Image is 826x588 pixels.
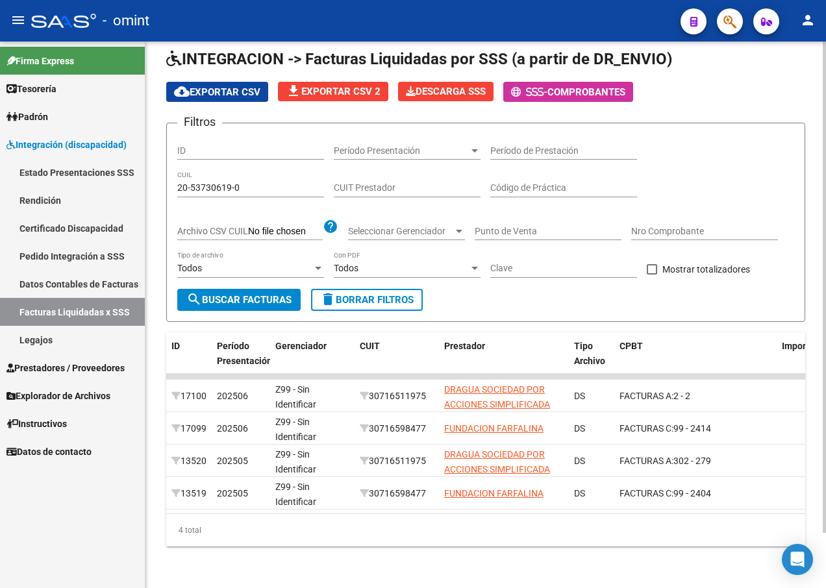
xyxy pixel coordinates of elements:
[217,423,248,434] span: 202506
[6,82,56,96] span: Tesorería
[614,332,777,389] datatable-header-cell: CPBT
[103,6,149,35] span: - omint
[360,421,434,436] div: 30716598477
[177,289,301,311] button: Buscar Facturas
[334,145,469,156] span: Período Presentación
[171,421,206,436] div: 17099
[782,544,813,575] div: Open Intercom Messenger
[360,454,434,469] div: 30716511975
[439,332,569,389] datatable-header-cell: Prestador
[320,294,414,306] span: Borrar Filtros
[177,113,222,131] h3: Filtros
[6,417,67,431] span: Instructivos
[171,486,206,501] div: 13519
[311,289,423,311] button: Borrar Filtros
[574,488,585,498] span: DS
[286,83,301,99] mat-icon: file_download
[334,263,358,273] span: Todos
[186,291,202,307] mat-icon: search
[574,423,585,434] span: DS
[275,384,316,410] span: Z99 - Sin Identificar
[619,456,673,466] span: FACTURAS A:
[174,84,190,99] mat-icon: cloud_download
[547,86,625,98] span: Comprobantes
[619,488,673,498] span: FACTURAS C:
[444,449,550,474] span: DRAGUA SOCIEDAD POR ACCIONES SIMPLIFICADA
[217,456,248,466] span: 202505
[6,445,92,459] span: Datos de contacto
[275,341,327,351] span: Gerenciador
[217,488,248,498] span: 202505
[503,82,633,102] button: -Comprobantes
[166,50,672,68] span: INTEGRACION -> Facturas Liquidadas por SSS (a partir de DR_ENVIO)
[619,486,771,501] div: 99 - 2404
[574,391,585,401] span: DS
[574,456,585,466] span: DS
[569,332,614,389] datatable-header-cell: Tipo Archivo
[323,219,338,234] mat-icon: help
[619,423,673,434] span: FACTURAS C:
[275,449,316,474] span: Z99 - Sin Identificar
[398,82,494,102] app-download-masive: Descarga masiva de comprobantes (adjuntos)
[619,341,643,351] span: CPBT
[212,332,270,389] datatable-header-cell: Período Presentación
[177,263,202,273] span: Todos
[186,294,292,306] span: Buscar Facturas
[248,226,323,238] input: Archivo CSV CUIL
[6,138,127,152] span: Integración (discapacidad)
[619,454,771,469] div: 302 - 279
[444,341,485,351] span: Prestador
[217,391,248,401] span: 202506
[166,332,212,389] datatable-header-cell: ID
[619,391,673,401] span: FACTURAS A:
[360,389,434,404] div: 30716511975
[275,417,316,442] span: Z99 - Sin Identificar
[174,86,260,98] span: Exportar CSV
[619,389,771,404] div: 2 - 2
[171,389,206,404] div: 17100
[166,514,805,546] div: 4 total
[398,82,494,101] button: Descarga SSS
[171,454,206,469] div: 13520
[800,12,816,28] mat-icon: person
[286,86,381,97] span: Exportar CSV 2
[511,86,547,98] span: -
[6,389,110,403] span: Explorador de Archivos
[574,341,605,366] span: Tipo Archivo
[217,341,272,366] span: Período Presentación
[444,423,544,434] span: FUNDACION FARFALINA
[662,262,750,277] span: Mostrar totalizadores
[177,226,248,236] span: Archivo CSV CUIL
[355,332,439,389] datatable-header-cell: CUIT
[275,482,316,507] span: Z99 - Sin Identificar
[360,486,434,501] div: 30716598477
[166,82,268,102] button: Exportar CSV
[6,361,125,375] span: Prestadores / Proveedores
[270,332,355,389] datatable-header-cell: Gerenciador
[406,86,486,97] span: Descarga SSS
[360,341,380,351] span: CUIT
[320,291,336,307] mat-icon: delete
[444,488,544,498] span: FUNDACION FARFALINA
[278,82,388,101] button: Exportar CSV 2
[171,341,180,351] span: ID
[619,421,771,436] div: 99 - 2414
[444,384,550,410] span: DRAGUA SOCIEDAD POR ACCIONES SIMPLIFICADA
[348,226,453,237] span: Seleccionar Gerenciador
[10,12,26,28] mat-icon: menu
[6,54,74,68] span: Firma Express
[6,110,48,124] span: Padrón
